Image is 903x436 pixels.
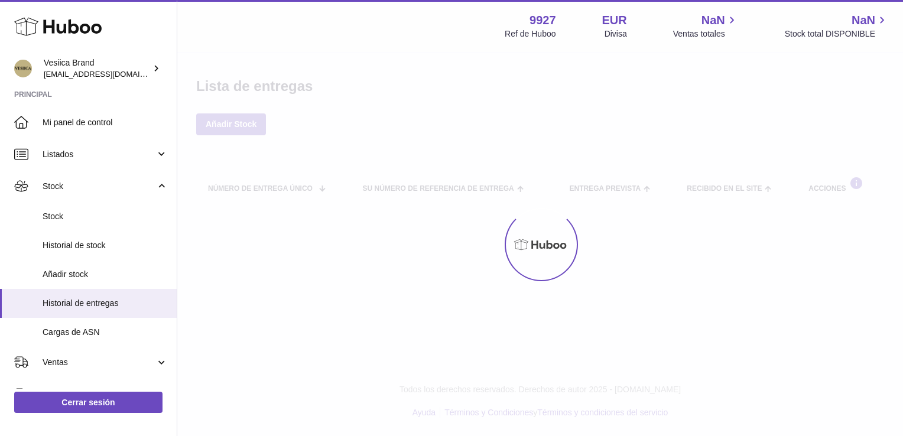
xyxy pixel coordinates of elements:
div: Ref de Huboo [505,28,556,40]
span: Historial de stock [43,240,168,251]
span: Añadir stock [43,269,168,280]
a: NaN Stock total DISPONIBLE [785,12,889,40]
a: Cerrar sesión [14,392,163,413]
strong: 9927 [530,12,556,28]
span: NaN [852,12,875,28]
span: Stock [43,181,155,192]
span: Stock [43,211,168,222]
span: Ventas totales [673,28,739,40]
strong: EUR [602,12,627,28]
a: NaN Ventas totales [673,12,739,40]
span: Mi panel de control [43,117,168,128]
div: Divisa [605,28,627,40]
span: Cargas de ASN [43,327,168,338]
span: Ventas [43,357,155,368]
span: NaN [701,12,725,28]
div: Vesiica Brand [44,57,150,80]
img: logistic@vesiica.com [14,60,32,77]
span: Stock total DISPONIBLE [785,28,889,40]
span: Historial de entregas [43,298,168,309]
span: Listados [43,149,155,160]
span: [EMAIL_ADDRESS][DOMAIN_NAME] [44,69,174,79]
